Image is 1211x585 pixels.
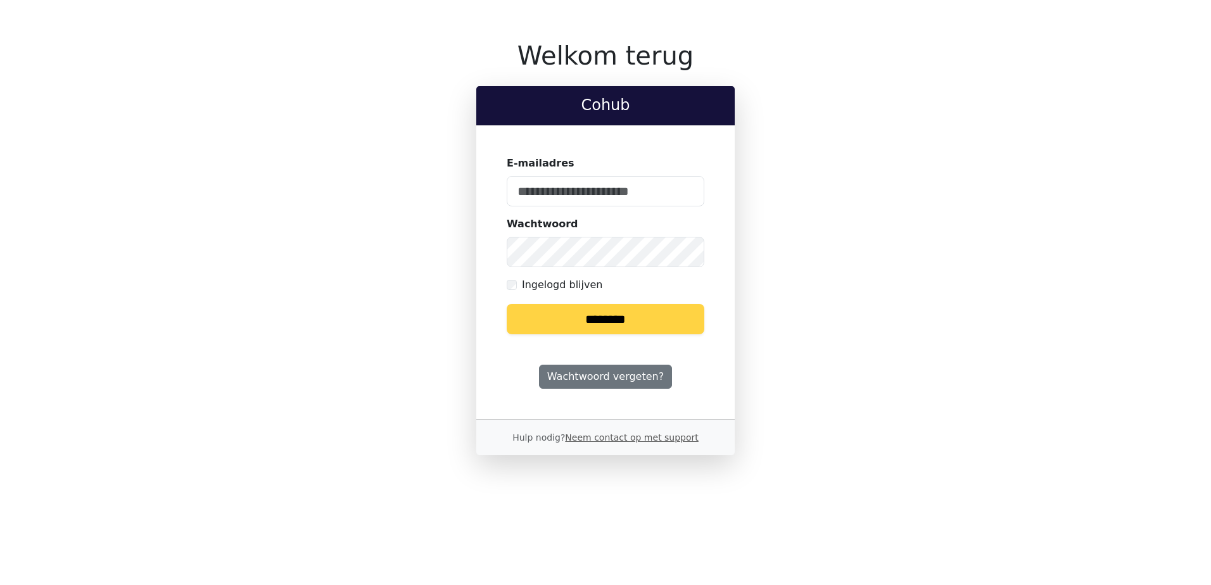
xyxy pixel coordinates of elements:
a: Wachtwoord vergeten? [539,365,672,389]
h2: Cohub [486,96,725,115]
label: Wachtwoord [507,217,578,232]
small: Hulp nodig? [512,432,699,443]
label: Ingelogd blijven [522,277,602,292]
a: Neem contact op met support [565,432,698,443]
h1: Welkom terug [476,41,735,71]
label: E-mailadres [507,156,574,171]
